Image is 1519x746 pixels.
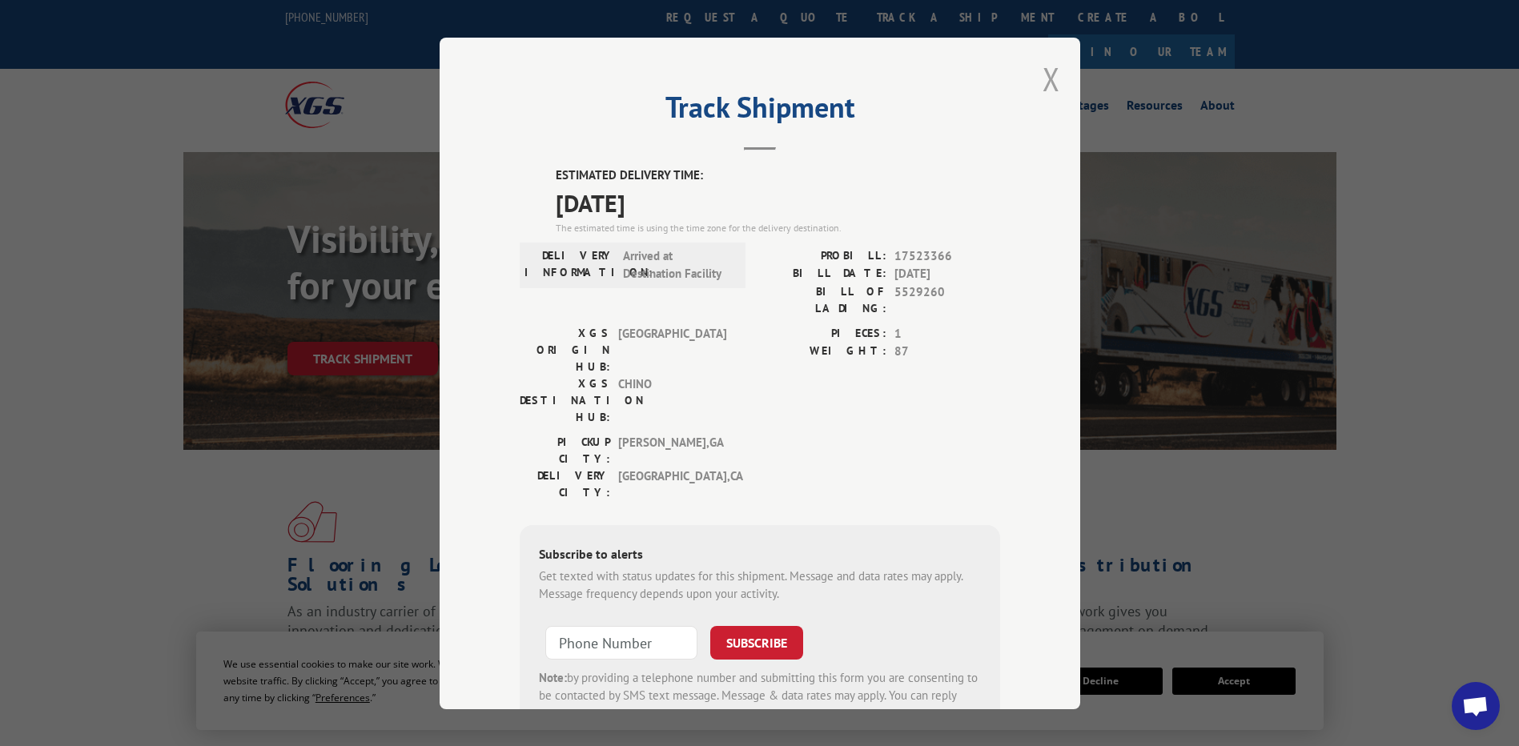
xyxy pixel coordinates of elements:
[618,375,726,425] span: CHINO
[623,247,731,283] span: Arrived at Destination Facility
[760,283,886,316] label: BILL OF LADING:
[894,247,1000,265] span: 17523366
[520,96,1000,126] h2: Track Shipment
[520,375,610,425] label: XGS DESTINATION HUB:
[894,283,1000,316] span: 5529260
[760,247,886,265] label: PROBILL:
[539,668,981,723] div: by providing a telephone number and submitting this form you are consenting to be contacted by SM...
[1452,682,1500,730] div: Open chat
[894,265,1000,283] span: [DATE]
[710,625,803,659] button: SUBSCRIBE
[618,324,726,375] span: [GEOGRAPHIC_DATA]
[760,324,886,343] label: PIECES:
[539,567,981,603] div: Get texted with status updates for this shipment. Message and data rates may apply. Message frequ...
[539,543,981,567] div: Subscribe to alerts
[539,669,567,684] strong: Note:
[556,184,1000,220] span: [DATE]
[894,343,1000,361] span: 87
[894,324,1000,343] span: 1
[1043,58,1060,100] button: Close modal
[556,166,1000,185] label: ESTIMATED DELIVERY TIME:
[520,467,610,500] label: DELIVERY CITY:
[618,433,726,467] span: [PERSON_NAME] , GA
[545,625,697,659] input: Phone Number
[520,433,610,467] label: PICKUP CITY:
[524,247,615,283] label: DELIVERY INFORMATION:
[618,467,726,500] span: [GEOGRAPHIC_DATA] , CA
[556,220,1000,235] div: The estimated time is using the time zone for the delivery destination.
[760,265,886,283] label: BILL DATE:
[760,343,886,361] label: WEIGHT:
[520,324,610,375] label: XGS ORIGIN HUB:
